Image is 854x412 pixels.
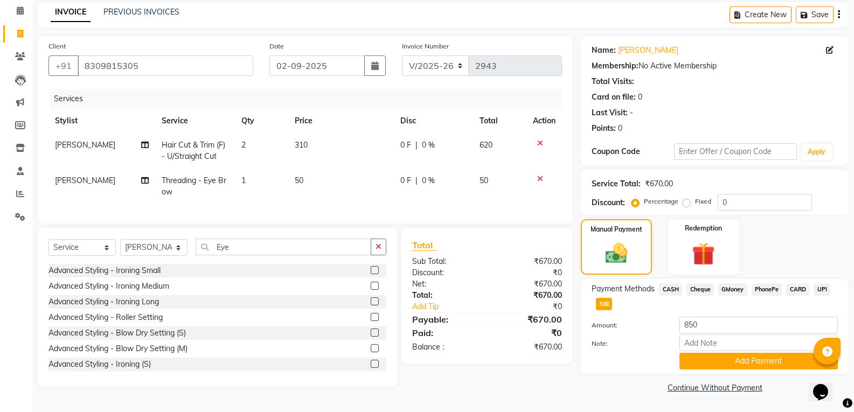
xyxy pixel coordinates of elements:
div: ₹670.00 [645,178,673,190]
input: Enter Offer / Coupon Code [674,143,797,160]
span: CASH [659,283,682,296]
div: No Active Membership [592,60,838,72]
span: Hair Cut & Trim (F) - U/Straight Cut [162,140,225,161]
span: 620 [480,140,492,150]
th: Stylist [48,109,155,133]
div: ₹670.00 [487,256,570,267]
div: 0 [618,123,622,134]
div: ₹0 [487,326,570,339]
div: Paid: [404,326,487,339]
div: - [630,107,633,118]
span: Cheque [686,283,714,296]
div: Sub Total: [404,256,487,267]
div: ₹0 [487,267,570,278]
input: Add Note [679,334,838,351]
div: Advanced Styling - Ironing Medium [48,281,169,292]
div: Discount: [404,267,487,278]
iframe: chat widget [809,369,843,401]
a: INVOICE [51,3,91,22]
span: 2 [241,140,246,150]
div: Card on file: [592,92,636,103]
div: Name: [592,45,616,56]
div: Net: [404,278,487,290]
img: _gift.svg [685,240,722,268]
div: Total: [404,290,487,301]
div: Last Visit: [592,107,628,118]
div: Points: [592,123,616,134]
button: Add Payment [679,353,838,369]
label: Percentage [644,197,678,206]
span: 1 [241,176,246,185]
a: [PERSON_NAME] [618,45,678,56]
span: 0 % [422,175,435,186]
button: Apply [801,144,832,160]
span: [PERSON_NAME] [55,140,115,150]
div: Coupon Code [592,146,674,157]
label: Client [48,41,66,51]
a: Continue Without Payment [583,382,846,394]
div: Discount: [592,197,625,208]
span: 0 F [400,139,411,151]
span: | [415,139,418,151]
span: UPI [814,283,830,296]
span: PhonePe [752,283,782,296]
img: _cash.svg [599,241,634,266]
a: PREVIOUS INVOICES [103,7,179,17]
div: Advanced Styling - Blow Dry Setting (S) [48,327,186,339]
label: Amount: [584,320,671,330]
div: Advanced Styling - Ironing Small [48,265,161,276]
label: Redemption [685,224,722,233]
input: Search by Name/Mobile/Email/Code [78,55,253,76]
span: SBI [596,298,612,310]
div: Advanced Styling - Ironing Long [48,296,159,308]
span: Threading - Eye Brow [162,176,226,197]
input: Search or Scan [196,239,371,255]
div: Membership: [592,60,638,72]
button: Save [796,6,834,23]
th: Price [288,109,394,133]
label: Invoice Number [402,41,449,51]
div: ₹670.00 [487,313,570,326]
div: ₹670.00 [487,290,570,301]
div: ₹670.00 [487,278,570,290]
span: GMoney [718,283,747,296]
th: Disc [394,109,474,133]
th: Service [155,109,235,133]
div: 0 [638,92,642,103]
span: 50 [295,176,303,185]
span: 50 [480,176,488,185]
button: Create New [730,6,791,23]
div: ₹0 [501,301,570,312]
label: Note: [584,339,671,348]
label: Date [269,41,284,51]
div: ₹670.00 [487,341,570,353]
span: [PERSON_NAME] [55,176,115,185]
span: Total [412,240,437,251]
div: Total Visits: [592,76,634,87]
div: Services [50,89,570,109]
span: CARD [786,283,809,296]
span: 0 % [422,139,435,151]
div: Advanced Styling - Roller Setting [48,312,163,323]
th: Total [473,109,526,133]
div: Payable: [404,313,487,326]
label: Manual Payment [591,225,642,234]
a: Add Tip [404,301,501,312]
span: Payment Methods [592,283,655,295]
span: 0 F [400,175,411,186]
th: Action [526,109,562,133]
span: 310 [295,140,308,150]
div: Balance : [404,341,487,353]
span: | [415,175,418,186]
input: Amount [679,317,838,333]
button: +91 [48,55,79,76]
div: Service Total: [592,178,641,190]
div: Advanced Styling - Blow Dry Setting (M) [48,343,188,354]
label: Fixed [695,197,711,206]
th: Qty [235,109,288,133]
div: Advanced Styling - Ironing (S) [48,359,151,370]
